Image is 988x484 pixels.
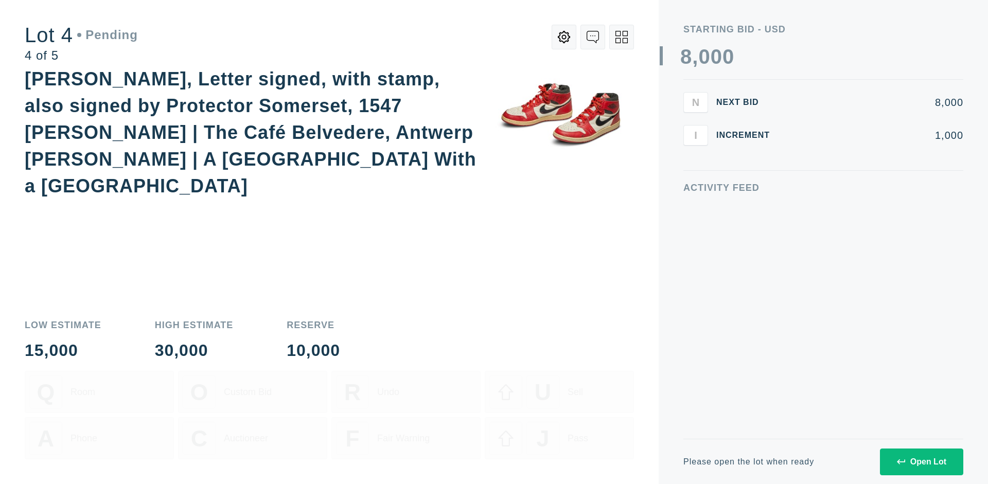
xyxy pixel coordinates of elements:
div: Increment [716,131,778,139]
div: 0 [698,46,710,67]
div: Please open the lot when ready [683,458,814,466]
button: I [683,125,708,146]
div: Lot 4 [25,25,138,45]
div: 4 of 5 [25,49,138,62]
button: N [683,92,708,113]
div: Open Lot [897,457,946,467]
div: Low Estimate [25,320,101,330]
div: 0 [711,46,722,67]
div: , [692,46,698,252]
div: Pending [77,29,138,41]
div: Activity Feed [683,183,963,192]
div: Reserve [287,320,340,330]
div: 10,000 [287,342,340,358]
div: 8 [680,46,692,67]
button: Open Lot [880,449,963,475]
div: 30,000 [155,342,234,358]
div: [PERSON_NAME], Letter signed, with stamp, also signed by Protector Somerset, 1547 [PERSON_NAME] |... [25,68,477,196]
div: High Estimate [155,320,234,330]
div: 15,000 [25,342,101,358]
div: Next Bid [716,98,778,106]
div: 1,000 [786,130,963,140]
div: Starting Bid - USD [683,25,963,34]
span: I [694,129,697,141]
div: 8,000 [786,97,963,107]
div: 0 [722,46,734,67]
span: N [692,96,699,108]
